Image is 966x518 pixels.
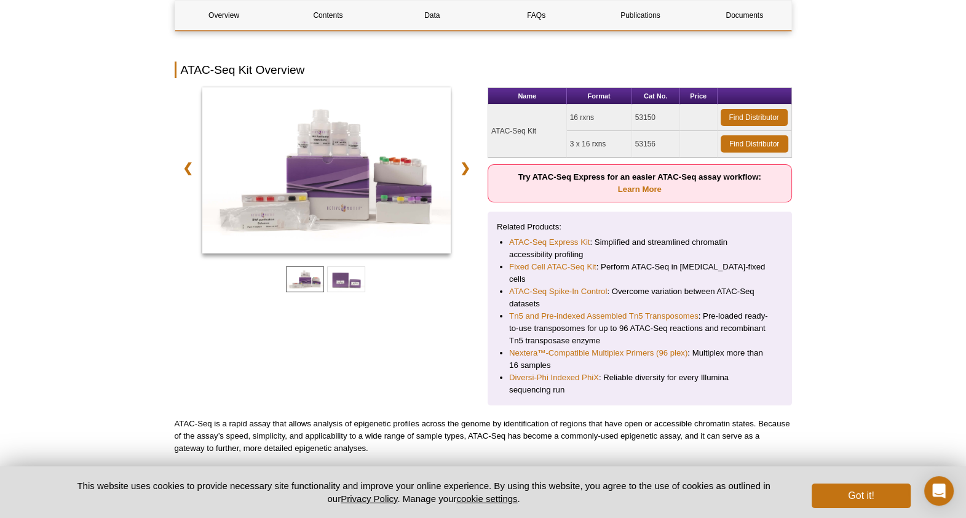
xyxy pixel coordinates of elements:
[680,88,718,105] th: Price
[175,62,792,78] h2: ATAC-Seq Kit Overview
[509,372,770,396] li: : Reliable diversity for every Illumina sequencing run
[175,154,201,182] a: ❮
[509,261,770,285] li: : Perform ATAC-Seq in [MEDICAL_DATA]-fixed cells
[509,310,699,322] a: Tn5 and Pre-indexed Assembled Tn5 Transposomes
[618,185,662,194] a: Learn More
[202,87,451,257] a: ATAC-Seq Kit
[721,109,788,126] a: Find Distributor
[924,476,954,506] div: Open Intercom Messenger
[341,493,397,504] a: Privacy Policy
[592,1,689,30] a: Publications
[509,285,770,310] li: : Overcome variation between ATAC-Seq datasets
[567,131,632,157] td: 3 x 16 rxns
[497,221,783,233] p: Related Products:
[632,105,680,131] td: 53150
[383,1,481,30] a: Data
[487,1,585,30] a: FAQs
[175,418,792,455] p: ATAC-Seq is a rapid assay that allows analysis of epigenetic profiles across the genome by identi...
[452,154,478,182] a: ❯
[509,372,599,384] a: Diversi-Phi Indexed PhiX
[488,88,567,105] th: Name
[567,105,632,131] td: 16 rxns
[509,310,770,347] li: : Pre-loaded ready-to-use transposomes for up to 96 ATAC-Seq reactions and recombinant Tn5 transp...
[632,88,680,105] th: Cat No.
[695,1,793,30] a: Documents
[509,285,607,298] a: ATAC-Seq Spike-In Control
[56,479,792,505] p: This website uses cookies to provide necessary site functionality and improve your online experie...
[632,131,680,157] td: 53156
[812,484,910,508] button: Got it!
[488,105,567,157] td: ATAC-Seq Kit
[518,172,761,194] strong: Try ATAC-Seq Express for an easier ATAC-Seq assay workflow:
[202,87,451,253] img: ATAC-Seq Kit
[721,135,788,153] a: Find Distributor
[567,88,632,105] th: Format
[175,1,273,30] a: Overview
[509,261,596,273] a: Fixed Cell ATAC-Seq Kit
[509,236,770,261] li: : Simplified and streamlined chromatin accessibility profiling
[509,347,687,359] a: Nextera™-Compatible Multiplex Primers (96 plex)
[279,1,377,30] a: Contents
[509,347,770,372] li: : Multiplex more than 16 samples
[456,493,517,504] button: cookie settings
[509,236,590,249] a: ATAC-Seq Express Kit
